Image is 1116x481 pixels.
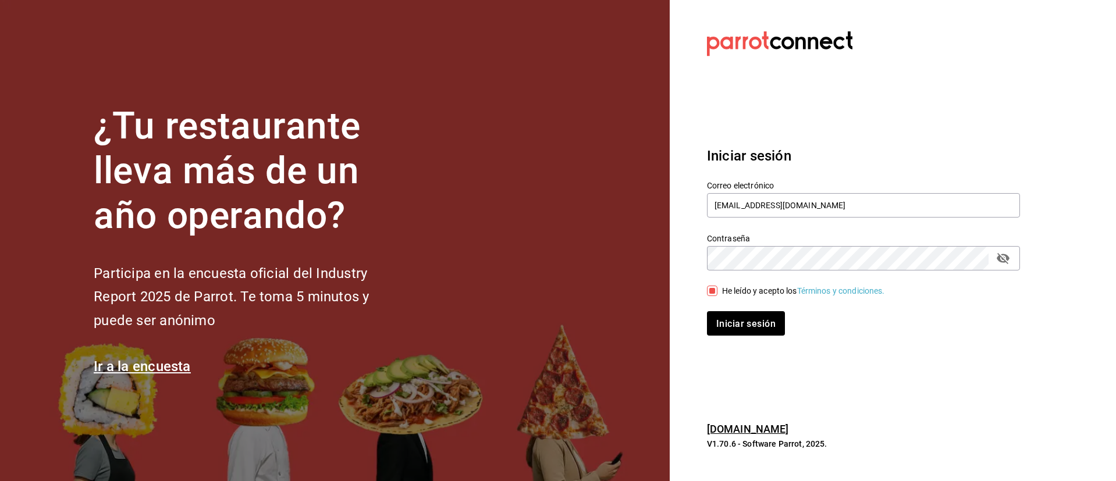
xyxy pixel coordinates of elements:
[707,148,791,164] font: Iniciar sesión
[94,104,360,237] font: ¿Tu restaurante lleva más de un año operando?
[797,286,885,295] a: Términos y condiciones.
[94,265,369,329] font: Participa en la encuesta oficial del Industry Report 2025 de Parrot. Te toma 5 minutos y puede se...
[707,423,789,435] a: [DOMAIN_NAME]
[707,234,750,243] font: Contraseña
[707,439,827,448] font: V1.70.6 - Software Parrot, 2025.
[707,193,1020,218] input: Ingresa tu correo electrónico
[716,318,776,329] font: Iniciar sesión
[707,181,774,190] font: Correo electrónico
[993,248,1013,268] button: campo de contraseña
[722,286,797,295] font: He leído y acepto los
[707,311,785,336] button: Iniciar sesión
[94,358,191,375] a: Ir a la encuesta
